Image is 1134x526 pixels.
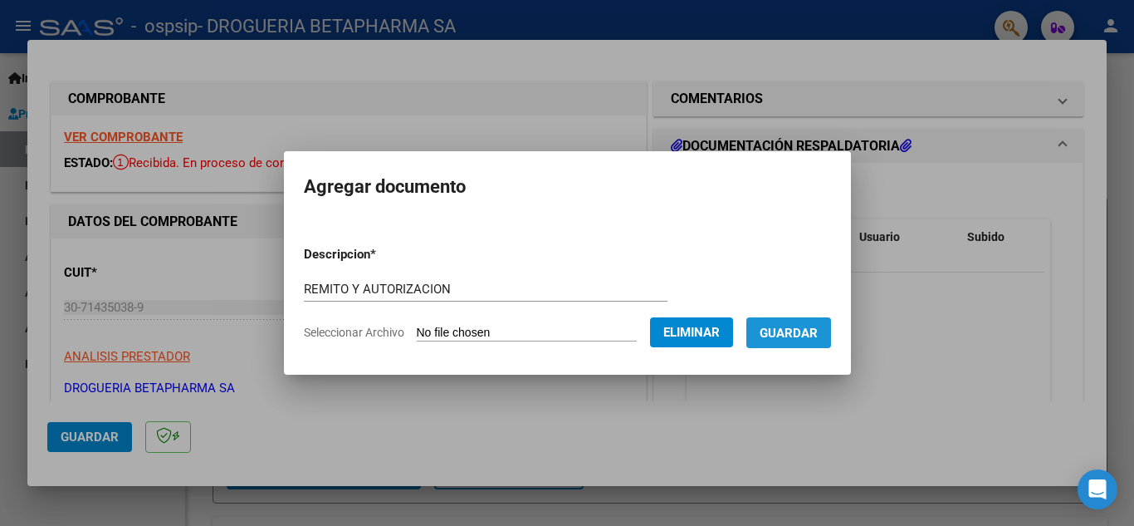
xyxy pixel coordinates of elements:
[1078,469,1117,509] div: Open Intercom Messenger
[304,326,404,339] span: Seleccionar Archivo
[304,171,831,203] h2: Agregar documento
[304,245,462,264] p: Descripcion
[760,326,818,341] span: Guardar
[663,325,720,340] span: Eliminar
[650,317,733,347] button: Eliminar
[746,317,831,348] button: Guardar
